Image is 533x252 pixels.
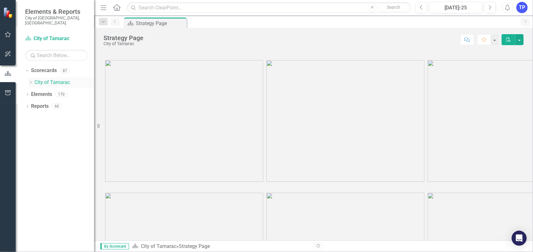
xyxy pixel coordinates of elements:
div: Strategy Page [136,19,185,27]
a: Reports [31,103,49,110]
div: Strategy Page [179,243,210,249]
a: City of Tamarac [35,79,94,86]
button: Search [378,3,409,12]
div: [DATE]-25 [431,4,480,12]
small: City of [GEOGRAPHIC_DATA], [GEOGRAPHIC_DATA] [25,15,88,26]
div: 87 [60,68,70,73]
span: Elements & Reports [25,8,88,15]
img: tamarac2%20v3.png [266,60,424,182]
a: City of Tamarac [25,35,88,42]
img: tamarac1%20v3.png [105,60,263,182]
button: TP [516,2,528,13]
span: Search [387,5,401,10]
div: 170 [55,92,67,97]
div: City of Tamarac [104,41,143,46]
div: 60 [52,104,62,109]
img: ClearPoint Strategy [3,7,14,18]
span: By Scorecard [100,243,129,249]
a: Elements [31,91,52,98]
a: City of Tamarac [141,243,176,249]
div: Strategy Page [104,34,143,41]
button: [DATE]-25 [429,2,482,13]
a: Scorecards [31,67,57,74]
input: Search Below... [25,50,88,61]
input: Search ClearPoint... [127,2,411,13]
div: Open Intercom Messenger [512,231,527,246]
div: » [132,243,309,250]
